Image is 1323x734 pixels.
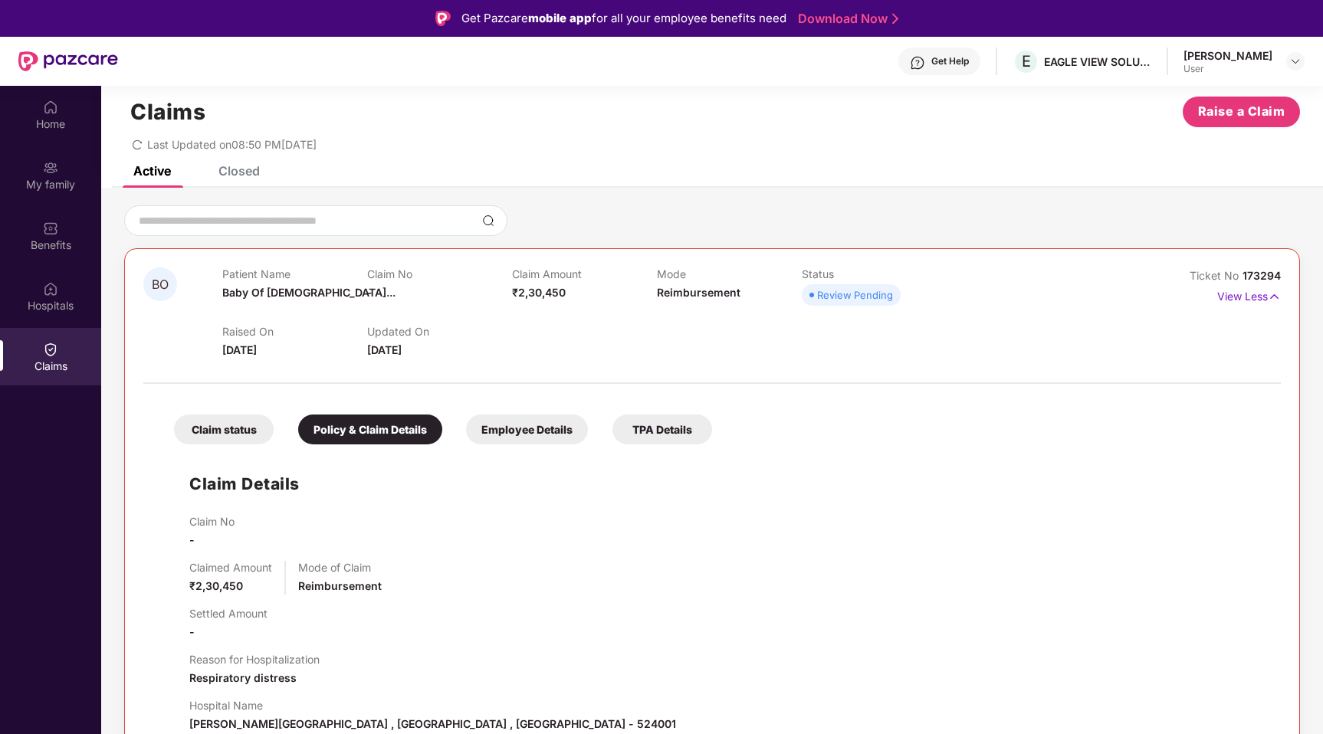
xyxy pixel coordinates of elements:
p: Status [802,267,947,280]
span: - [367,286,373,299]
div: Active [133,163,171,179]
span: Respiratory distress [189,671,297,684]
img: svg+xml;base64,PHN2ZyBpZD0iSGVscC0zMngzMiIgeG1sbnM9Imh0dHA6Ly93d3cudzMub3JnLzIwMDAvc3ZnIiB3aWR0aD... [910,55,925,70]
p: Settled Amount [189,607,268,620]
span: BO [152,278,169,291]
span: - [189,533,195,546]
div: Closed [218,163,260,179]
h1: Claim Details [189,471,300,496]
p: Hospital Name [189,699,676,712]
p: Updated On [367,325,512,338]
p: Mode [657,267,802,280]
img: svg+xml;base64,PHN2ZyBpZD0iSG9zcGl0YWxzIiB4bWxucz0iaHR0cDovL3d3dy53My5vcmcvMjAwMC9zdmciIHdpZHRoPS... [43,281,58,297]
span: Last Updated on 08:50 PM[DATE] [147,138,317,151]
p: Claim No [367,267,512,280]
span: redo [132,138,143,151]
div: Review Pending [817,287,893,303]
p: Reason for Hospitalization [189,653,320,666]
img: svg+xml;base64,PHN2ZyBpZD0iRHJvcGRvd24tMzJ4MzIiIHhtbG5zPSJodHRwOi8vd3d3LnczLm9yZy8yMDAwL3N2ZyIgd2... [1289,55,1302,67]
p: View Less [1217,284,1281,305]
p: Mode of Claim [298,561,382,574]
a: Download Now [798,11,894,27]
span: [DATE] [222,343,257,356]
div: [PERSON_NAME] [1183,48,1272,63]
div: Policy & Claim Details [298,415,442,444]
span: [PERSON_NAME][GEOGRAPHIC_DATA] , [GEOGRAPHIC_DATA] , [GEOGRAPHIC_DATA] - 524001 [189,717,676,730]
span: Reimbursement [657,286,740,299]
img: Stroke [892,11,898,27]
div: User [1183,63,1272,75]
span: ₹2,30,450 [189,579,243,592]
span: 173294 [1243,269,1281,282]
div: Claim status [174,415,274,444]
span: ₹2,30,450 [512,286,566,299]
span: [DATE] [367,343,402,356]
div: EAGLE VIEW SOLUTIONS PRIVATE LIMITED [1044,54,1151,69]
img: svg+xml;base64,PHN2ZyBpZD0iSG9tZSIgeG1sbnM9Imh0dHA6Ly93d3cudzMub3JnLzIwMDAvc3ZnIiB3aWR0aD0iMjAiIG... [43,100,58,115]
span: - [189,625,195,638]
img: svg+xml;base64,PHN2ZyB3aWR0aD0iMjAiIGhlaWdodD0iMjAiIHZpZXdCb3g9IjAgMCAyMCAyMCIgZmlsbD0ibm9uZSIgeG... [43,160,58,175]
img: Logo [435,11,451,26]
div: TPA Details [612,415,712,444]
div: Employee Details [466,415,588,444]
span: E [1022,52,1031,70]
img: svg+xml;base64,PHN2ZyBpZD0iQmVuZWZpdHMiIHhtbG5zPSJodHRwOi8vd3d3LnczLm9yZy8yMDAwL3N2ZyIgd2lkdGg9Ij... [43,221,58,236]
p: Patient Name [222,267,367,280]
div: Get Pazcare for all your employee benefits need [461,9,786,28]
button: Raise a Claim [1183,97,1300,127]
img: svg+xml;base64,PHN2ZyB4bWxucz0iaHR0cDovL3d3dy53My5vcmcvMjAwMC9zdmciIHdpZHRoPSIxNyIgaGVpZ2h0PSIxNy... [1268,288,1281,305]
p: Claim Amount [512,267,657,280]
p: Claimed Amount [189,561,272,574]
h1: Claims [130,99,205,125]
span: Raise a Claim [1198,102,1285,121]
p: Claim No [189,515,235,528]
img: New Pazcare Logo [18,51,118,71]
div: Get Help [931,55,969,67]
span: Reimbursement [298,579,382,592]
span: Baby Of [DEMOGRAPHIC_DATA]... [222,286,396,299]
strong: mobile app [528,11,592,25]
span: Ticket No [1190,269,1243,282]
img: svg+xml;base64,PHN2ZyBpZD0iU2VhcmNoLTMyeDMyIiB4bWxucz0iaHR0cDovL3d3dy53My5vcmcvMjAwMC9zdmciIHdpZH... [482,215,494,227]
p: Raised On [222,325,367,338]
img: svg+xml;base64,PHN2ZyBpZD0iQ2xhaW0iIHhtbG5zPSJodHRwOi8vd3d3LnczLm9yZy8yMDAwL3N2ZyIgd2lkdGg9IjIwIi... [43,342,58,357]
